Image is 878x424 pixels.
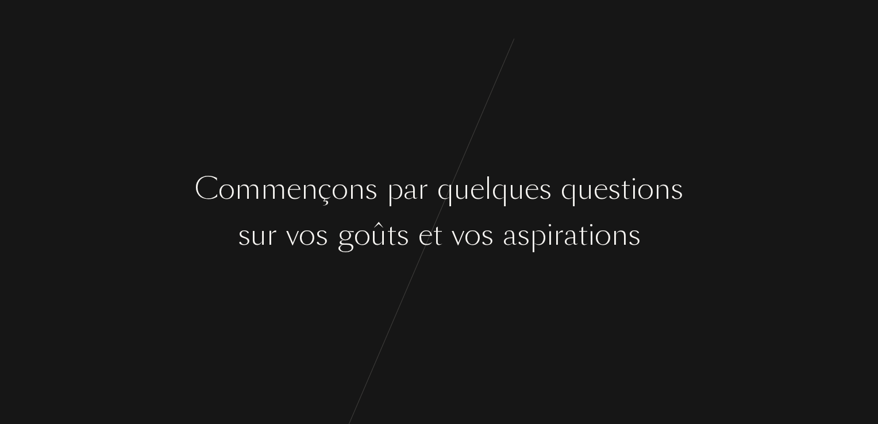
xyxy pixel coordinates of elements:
[299,214,315,257] div: o
[608,168,621,211] div: s
[577,168,594,211] div: u
[546,214,553,257] div: i
[238,214,251,257] div: s
[195,168,218,211] div: C
[481,214,494,257] div: s
[525,168,539,211] div: e
[671,168,683,211] div: s
[267,214,277,257] div: r
[539,168,552,211] div: s
[396,214,409,257] div: s
[261,168,287,211] div: m
[553,214,564,257] div: r
[371,214,387,257] div: û
[509,168,525,211] div: u
[286,214,299,257] div: v
[218,168,235,211] div: o
[387,168,403,211] div: p
[365,168,378,211] div: s
[530,214,546,257] div: p
[564,214,578,257] div: a
[348,168,365,211] div: n
[503,214,517,257] div: a
[654,168,671,211] div: n
[470,168,484,211] div: e
[452,214,464,257] div: v
[454,168,470,211] div: u
[628,214,641,257] div: s
[387,214,396,257] div: t
[318,168,332,211] div: ç
[315,214,328,257] div: s
[595,214,611,257] div: o
[418,214,433,257] div: e
[437,168,454,211] div: q
[484,168,492,211] div: l
[464,214,481,257] div: o
[403,168,418,211] div: a
[637,168,654,211] div: o
[630,168,637,211] div: i
[594,168,608,211] div: e
[287,168,301,211] div: e
[332,168,348,211] div: o
[301,168,318,211] div: n
[235,168,261,211] div: m
[517,214,530,257] div: s
[337,214,354,257] div: g
[611,214,628,257] div: n
[561,168,577,211] div: q
[251,214,267,257] div: u
[354,214,371,257] div: o
[578,214,588,257] div: t
[621,168,630,211] div: t
[418,168,428,211] div: r
[588,214,595,257] div: i
[433,214,442,257] div: t
[492,168,509,211] div: q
